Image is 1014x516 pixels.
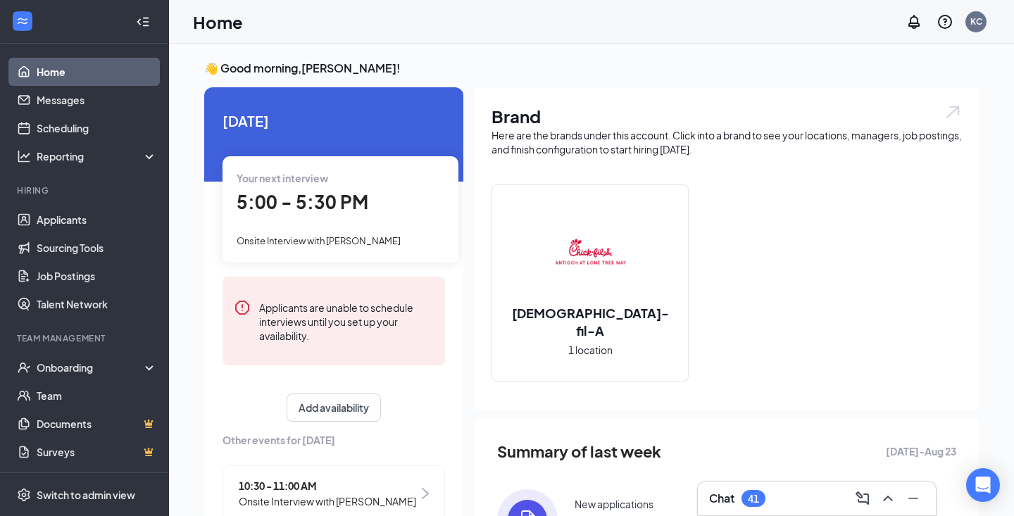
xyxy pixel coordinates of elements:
div: Hiring [17,184,154,196]
h2: [DEMOGRAPHIC_DATA]-fil-A [492,304,688,339]
h3: Chat [709,491,734,506]
div: Reporting [37,149,158,163]
div: New applications [575,497,653,511]
div: Here are the brands under this account. Click into a brand to see your locations, managers, job p... [492,128,962,156]
img: open.6027fd2a22e1237b5b06.svg [944,104,962,120]
div: KC [970,15,982,27]
img: Chick-fil-A [545,208,635,298]
svg: Minimize [905,490,922,507]
h1: Brand [492,104,962,128]
svg: Collapse [136,15,150,29]
span: Summary of last week [497,439,661,464]
div: Onboarding [37,360,145,375]
a: SurveysCrown [37,438,157,466]
a: Applicants [37,206,157,234]
svg: WorkstreamLogo [15,14,30,28]
button: Add availability [287,394,381,422]
div: Open Intercom Messenger [966,468,1000,502]
a: Job Postings [37,262,157,290]
button: Minimize [902,487,925,510]
div: 41 [748,493,759,505]
h1: Home [193,10,243,34]
span: [DATE] [223,110,445,132]
svg: Error [234,299,251,316]
svg: QuestionInfo [937,13,953,30]
svg: Settings [17,488,31,502]
a: Scheduling [37,114,157,142]
span: Onsite Interview with [PERSON_NAME] [239,493,416,509]
div: Applicants are unable to schedule interviews until you set up your availability. [259,299,434,343]
svg: ChevronUp [880,490,896,507]
a: Home [37,58,157,86]
button: ComposeMessage [851,487,874,510]
button: ChevronUp [877,487,899,510]
div: Switch to admin view [37,488,135,502]
span: [DATE] - Aug 23 [886,443,956,459]
svg: Analysis [17,149,31,163]
svg: UserCheck [17,360,31,375]
svg: ComposeMessage [854,490,871,507]
span: Your next interview [237,172,328,184]
a: Sourcing Tools [37,234,157,262]
a: DocumentsCrown [37,410,157,438]
h3: 👋 Good morning, [PERSON_NAME] ! [204,61,979,76]
div: Team Management [17,332,154,344]
a: Messages [37,86,157,114]
a: Talent Network [37,290,157,318]
span: Other events for [DATE] [223,432,445,448]
span: 1 location [568,342,613,358]
span: Onsite Interview with [PERSON_NAME] [237,235,401,246]
span: 5:00 - 5:30 PM [237,190,368,213]
a: Team [37,382,157,410]
svg: Notifications [906,13,922,30]
span: 10:30 - 11:00 AM [239,478,416,493]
